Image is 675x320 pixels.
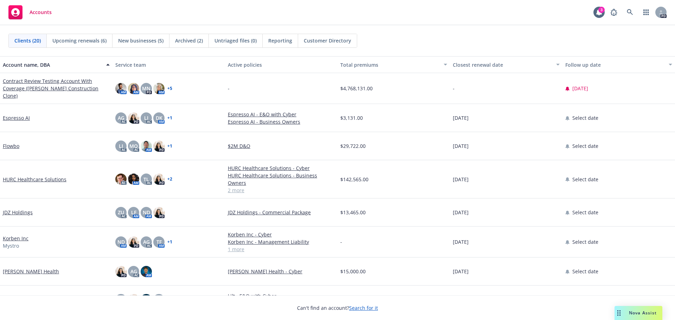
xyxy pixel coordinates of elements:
[141,294,152,305] img: photo
[453,142,469,150] span: [DATE]
[453,209,469,216] span: [DATE]
[6,2,54,22] a: Accounts
[3,176,66,183] a: HURC Healthcare Solutions
[228,187,335,194] a: 2 more
[3,235,28,242] a: Korben Inc
[144,114,148,122] span: LI
[228,85,230,92] span: -
[572,114,598,122] span: Select date
[565,61,664,68] div: Follow up date
[153,83,165,94] img: photo
[639,5,653,19] a: Switch app
[453,114,469,122] span: [DATE]
[337,56,450,73] button: Total premiums
[340,176,368,183] span: $142,565.00
[228,209,335,216] a: JDZ Holdings - Commercial Package
[142,85,150,92] span: MN
[167,86,172,91] a: + 5
[615,306,623,320] div: Drag to move
[228,118,335,125] a: Espresso AI - Business Owners
[3,242,19,249] span: Mystro
[143,238,150,246] span: AG
[340,61,439,68] div: Total premiums
[572,268,598,275] span: Select date
[453,85,455,92] span: -
[214,37,257,44] span: Untriaged files (0)
[450,56,562,73] button: Closest renewal date
[130,268,137,275] span: AG
[453,268,469,275] span: [DATE]
[629,310,657,316] span: Nova Assist
[167,144,172,148] a: + 1
[118,209,124,216] span: ZU
[572,142,598,150] span: Select date
[340,142,366,150] span: $29,722.00
[167,116,172,120] a: + 1
[3,114,30,122] a: Espresso AI
[115,61,222,68] div: Service team
[143,176,149,183] span: TL
[153,174,165,185] img: photo
[128,83,139,94] img: photo
[623,5,637,19] a: Search
[112,56,225,73] button: Service team
[340,114,363,122] span: $3,131.00
[268,37,292,44] span: Reporting
[3,77,110,99] a: Contract Review Testing Account With Coverage ([PERSON_NAME] Construction Clone)
[119,142,123,150] span: LI
[340,85,373,92] span: $4,768,131.00
[453,61,552,68] div: Closest renewal date
[340,238,342,246] span: -
[228,292,335,300] a: Lilt - E&O with Cyber
[129,142,138,150] span: MQ
[156,114,162,122] span: DK
[128,112,139,124] img: photo
[340,209,366,216] span: $13,465.00
[572,238,598,246] span: Select date
[228,61,335,68] div: Active policies
[14,37,41,44] span: Clients (20)
[118,37,163,44] span: New businesses (5)
[153,207,165,218] img: photo
[3,142,19,150] a: Flowbo
[228,142,335,150] a: $2M D&O
[3,209,33,216] a: JDZ Holdings
[153,141,165,152] img: photo
[167,177,172,181] a: + 2
[297,304,378,312] span: Can't find an account?
[141,266,152,277] img: photo
[453,238,469,246] span: [DATE]
[128,236,139,248] img: photo
[572,176,598,183] span: Select date
[598,7,605,13] div: 3
[228,268,335,275] a: [PERSON_NAME] Health - Cyber
[175,37,203,44] span: Archived (2)
[30,9,52,15] span: Accounts
[156,238,162,246] span: TF
[115,266,127,277] img: photo
[3,61,102,68] div: Account name, DBA
[228,231,335,238] a: Korben Inc - Cyber
[228,172,335,187] a: HURC Healthcare Solutions - Business Owners
[167,240,172,244] a: + 1
[572,209,598,216] span: Select date
[615,306,662,320] button: Nova Assist
[228,164,335,172] a: HURC Healthcare Solutions - Cyber
[52,37,107,44] span: Upcoming renewals (6)
[143,209,150,216] span: ND
[340,268,366,275] span: $15,000.00
[349,305,378,311] a: Search for it
[453,176,469,183] span: [DATE]
[228,238,335,246] a: Korben Inc - Management Liability
[607,5,621,19] a: Report a Bug
[225,56,337,73] button: Active policies
[117,238,125,246] span: ND
[128,174,139,185] img: photo
[115,83,127,94] img: photo
[118,114,124,122] span: AG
